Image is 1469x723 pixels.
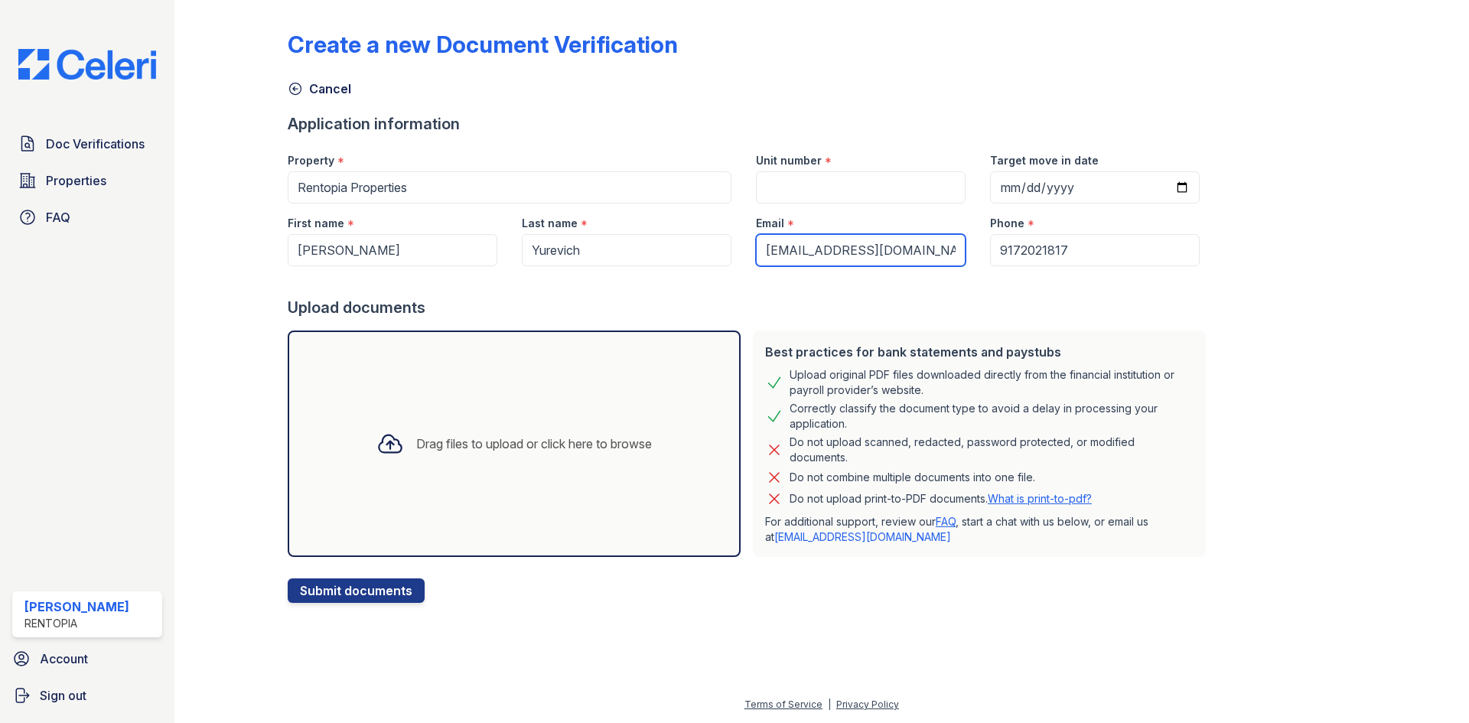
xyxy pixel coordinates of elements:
[990,153,1099,168] label: Target move in date
[6,680,168,711] a: Sign out
[416,435,652,453] div: Drag files to upload or click here to browse
[288,216,344,231] label: First name
[288,31,678,58] div: Create a new Document Verification
[288,578,425,603] button: Submit documents
[6,643,168,674] a: Account
[744,699,822,710] a: Terms of Service
[790,367,1194,398] div: Upload original PDF files downloaded directly from the financial institution or payroll provider’...
[12,202,162,233] a: FAQ
[790,491,1092,506] p: Do not upload print-to-PDF documents.
[790,435,1194,465] div: Do not upload scanned, redacted, password protected, or modified documents.
[46,135,145,153] span: Doc Verifications
[6,49,168,80] img: CE_Logo_Blue-a8612792a0a2168367f1c8372b55b34899dd931a85d93a1a3d3e32e68fde9ad4.png
[46,171,106,190] span: Properties
[12,129,162,159] a: Doc Verifications
[756,216,784,231] label: Email
[774,530,951,543] a: [EMAIL_ADDRESS][DOMAIN_NAME]
[288,153,334,168] label: Property
[990,216,1024,231] label: Phone
[288,113,1212,135] div: Application information
[40,650,88,668] span: Account
[936,515,956,528] a: FAQ
[765,514,1194,545] p: For additional support, review our , start a chat with us below, or email us at
[765,343,1194,361] div: Best practices for bank statements and paystubs
[288,80,351,98] a: Cancel
[988,492,1092,505] a: What is print-to-pdf?
[522,216,578,231] label: Last name
[46,208,70,226] span: FAQ
[24,616,129,631] div: Rentopia
[40,686,86,705] span: Sign out
[12,165,162,196] a: Properties
[790,401,1194,432] div: Correctly classify the document type to avoid a delay in processing your application.
[790,468,1035,487] div: Do not combine multiple documents into one file.
[756,153,822,168] label: Unit number
[828,699,831,710] div: |
[24,598,129,616] div: [PERSON_NAME]
[288,297,1212,318] div: Upload documents
[836,699,899,710] a: Privacy Policy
